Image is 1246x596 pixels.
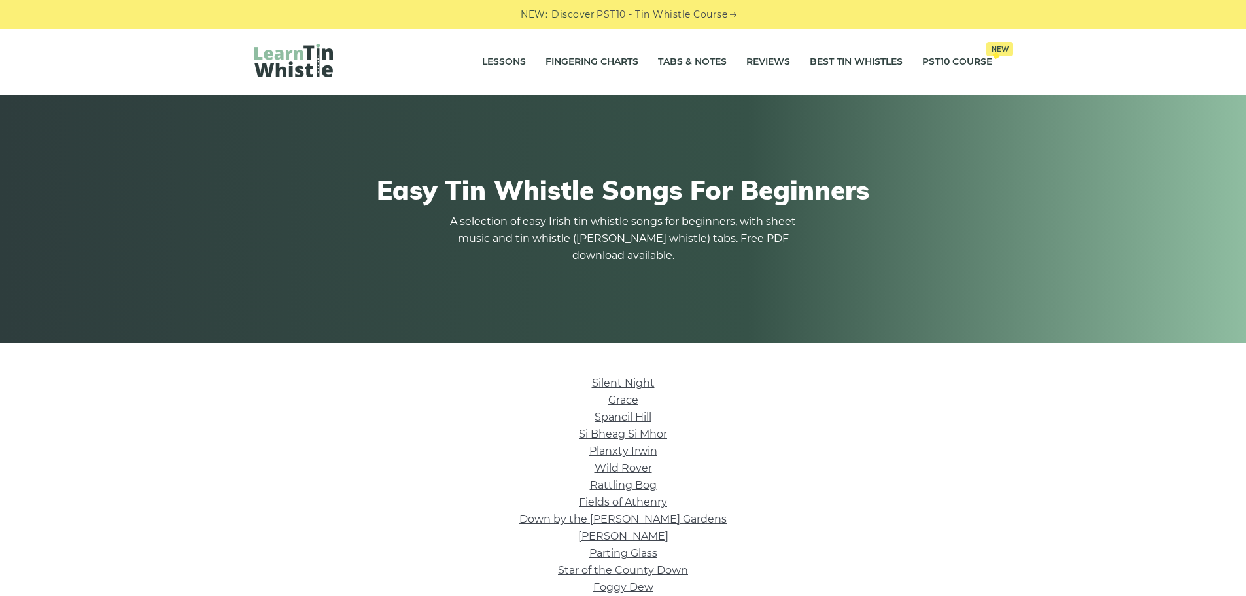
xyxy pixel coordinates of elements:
[986,42,1013,56] span: New
[589,547,657,559] a: Parting Glass
[254,174,992,205] h1: Easy Tin Whistle Songs For Beginners
[579,496,667,508] a: Fields of Athenry
[810,46,903,79] a: Best Tin Whistles
[482,46,526,79] a: Lessons
[579,428,667,440] a: Si­ Bheag Si­ Mhor
[746,46,790,79] a: Reviews
[592,377,655,389] a: Silent Night
[589,445,657,457] a: Planxty Irwin
[578,530,668,542] a: [PERSON_NAME]
[595,462,652,474] a: Wild Rover
[593,581,653,593] a: Foggy Dew
[545,46,638,79] a: Fingering Charts
[658,46,727,79] a: Tabs & Notes
[254,44,333,77] img: LearnTinWhistle.com
[590,479,657,491] a: Rattling Bog
[608,394,638,406] a: Grace
[519,513,727,525] a: Down by the [PERSON_NAME] Gardens
[447,213,800,264] p: A selection of easy Irish tin whistle songs for beginners, with sheet music and tin whistle ([PER...
[922,46,992,79] a: PST10 CourseNew
[558,564,688,576] a: Star of the County Down
[595,411,651,423] a: Spancil Hill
